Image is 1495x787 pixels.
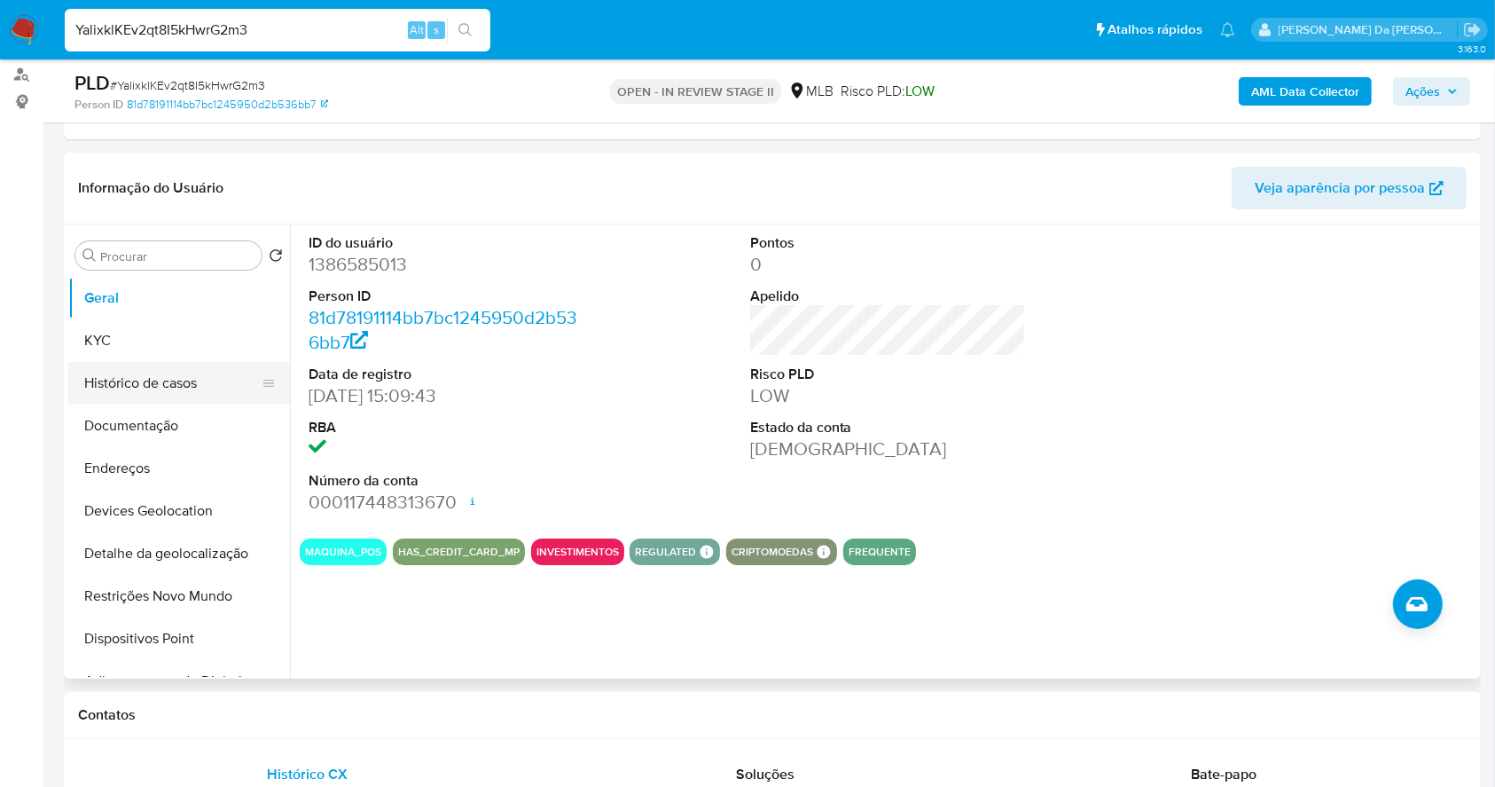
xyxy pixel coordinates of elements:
[447,18,483,43] button: search-icon
[1279,21,1458,38] p: patricia.varelo@mercadopago.com.br
[68,447,290,490] button: Endereços
[1463,20,1482,39] a: Sair
[905,81,935,101] span: LOW
[1232,167,1467,209] button: Veja aparência por pessoa
[610,79,781,104] p: OPEN - IN REVIEW STAGE II
[309,418,585,437] dt: RBA
[127,97,328,113] a: 81d78191114bb7bc1245950d2b536bb7
[841,82,935,101] span: Risco PLD:
[68,362,276,405] button: Histórico de casos
[1220,22,1235,37] a: Notificações
[309,365,585,384] dt: Data de registro
[309,287,585,306] dt: Person ID
[68,319,290,362] button: KYC
[1191,764,1256,784] span: Bate-papo
[100,248,254,264] input: Procurar
[78,179,223,197] h1: Informação do Usuário
[750,287,1027,306] dt: Apelido
[267,764,348,784] span: Histórico CX
[736,764,794,784] span: Soluções
[269,248,283,268] button: Retornar ao pedido padrão
[750,418,1027,437] dt: Estado da conta
[68,618,290,660] button: Dispositivos Point
[410,21,424,38] span: Alt
[68,490,290,532] button: Devices Geolocation
[1405,77,1440,106] span: Ações
[309,383,585,408] dd: [DATE] 15:09:43
[309,471,585,491] dt: Número da conta
[82,248,97,263] button: Procurar
[68,575,290,618] button: Restrições Novo Mundo
[68,277,290,319] button: Geral
[750,233,1027,253] dt: Pontos
[309,233,585,253] dt: ID do usuário
[434,21,439,38] span: s
[74,68,110,97] b: PLD
[68,660,290,703] button: Adiantamentos de Dinheiro
[68,405,290,447] button: Documentação
[750,365,1027,384] dt: Risco PLD
[750,252,1027,277] dd: 0
[788,82,834,101] div: MLB
[110,76,265,94] span: # YalixklKEv2qt8I5kHwrG2m3
[78,706,1467,724] h1: Contatos
[750,383,1027,408] dd: LOW
[1251,77,1359,106] b: AML Data Collector
[309,252,585,277] dd: 1386585013
[309,304,577,355] a: 81d78191114bb7bc1245950d2b536bb7
[74,97,123,113] b: Person ID
[68,532,290,575] button: Detalhe da geolocalização
[1108,20,1202,39] span: Atalhos rápidos
[309,490,585,515] dd: 000117448313670
[750,437,1027,461] dd: [DEMOGRAPHIC_DATA]
[1458,42,1486,56] span: 3.163.0
[65,19,490,42] input: Pesquise usuários ou casos...
[1255,167,1425,209] span: Veja aparência por pessoa
[1239,77,1372,106] button: AML Data Collector
[1393,77,1470,106] button: Ações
